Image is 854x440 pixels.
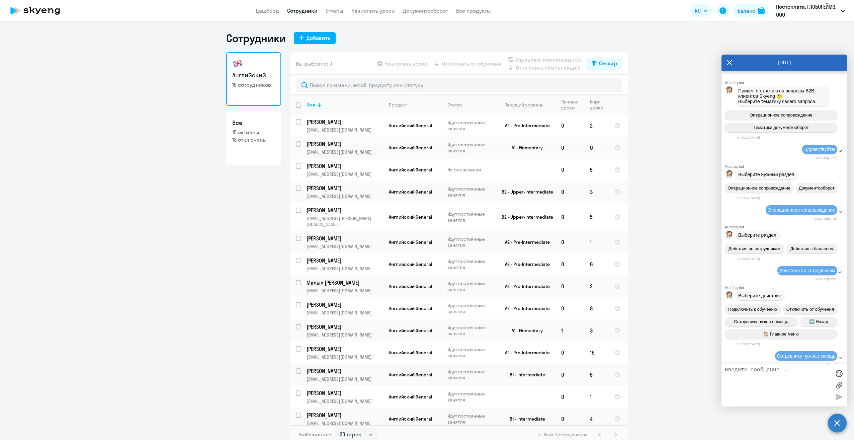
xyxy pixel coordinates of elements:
[307,389,382,397] p: [PERSON_NAME]
[725,86,734,96] img: bot avatar
[556,297,585,319] td: 0
[294,32,336,44] button: Добавить
[777,353,835,359] span: Сотруднику нужна помощь
[556,253,585,275] td: 0
[725,329,837,339] button: 🏠 Главное меню
[494,115,556,137] td: A2 - Pre-Intermediate
[585,137,609,159] td: 0
[750,113,813,118] span: Операционное сопровождение
[734,319,788,324] span: Сотруднику нужна помощь
[287,7,318,14] a: Сотрудники
[307,389,383,397] a: [PERSON_NAME]
[779,268,835,273] span: Действия по сотрудникам
[738,293,783,298] span: Выберите действие:
[307,162,382,170] p: [PERSON_NAME]
[814,156,837,160] time: 14:39:43[DATE]
[307,102,315,108] div: Имя
[389,327,432,334] span: Английский General
[447,236,493,248] p: Идут постоянные занятия
[556,181,585,203] td: 0
[307,171,383,177] p: [EMAIL_ADDRESS][DOMAIN_NAME]
[307,235,383,242] a: [PERSON_NAME]
[307,215,383,227] p: [EMAIL_ADDRESS][PERSON_NAME][DOMAIN_NAME]
[728,186,790,191] span: Операционное сопровождение
[307,345,382,353] p: [PERSON_NAME]
[389,239,432,245] span: Английский General
[585,408,609,430] td: 4
[307,323,383,331] a: [PERSON_NAME]
[307,279,382,286] p: Малых [PERSON_NAME]
[307,367,383,375] a: [PERSON_NAME]
[738,7,755,15] div: Баланс
[758,7,765,14] img: balance
[505,102,543,108] div: Текущий уровень
[447,120,493,132] p: Идут постоянные занятия
[447,324,493,337] p: Идут постоянные занятия
[585,159,609,181] td: 5
[447,413,493,425] p: Идут постоянные занятия
[232,129,275,136] p: 15 активны
[447,391,493,403] p: Идут постоянные занятия
[494,231,556,253] td: A2 - Pre-Intermediate
[556,275,585,297] td: 0
[232,71,275,80] h3: Английский
[389,189,432,195] span: Английский General
[556,115,585,137] td: 0
[556,342,585,364] td: 0
[585,231,609,253] td: 1
[494,342,556,364] td: A2 - Pre-Intermediate
[389,394,432,400] span: Английский General
[447,211,493,223] p: Идут постоянные занятия
[232,136,275,143] p: 18 отключены
[494,275,556,297] td: A2 - Pre-Intermediate
[814,277,837,281] time: 14:39:52[DATE]
[734,4,769,17] button: Балансbalance
[738,172,795,177] span: Выберите нужный раздел:
[814,217,837,220] time: 14:39:48[DATE]
[389,123,432,129] span: Английский General
[307,185,383,192] a: [PERSON_NAME]
[737,196,760,200] time: 14:39:44[DATE]
[447,369,493,381] p: Идут постоянные занятия
[561,99,584,111] div: Личные уроки
[389,416,432,422] span: Английский General
[725,170,734,180] img: bot avatar
[307,118,383,126] a: [PERSON_NAME]
[307,310,383,316] p: [EMAIL_ADDRESS][DOMAIN_NAME]
[494,181,556,203] td: B2 - Upper-Intermediate
[307,266,383,272] p: [EMAIL_ADDRESS][DOMAIN_NAME]
[556,137,585,159] td: 0
[768,207,835,213] span: Операционное сопровождение
[783,304,837,314] button: Отключить от обучения
[599,59,617,67] div: Фильтр
[585,181,609,203] td: 3
[737,342,760,346] time: 14:39:52[DATE]
[790,246,834,251] span: Действия с балансом
[538,432,588,438] span: 1 - 15 из 15 сотрудников
[804,147,835,152] span: Здравствуйте!
[447,186,493,198] p: Идут постоянные занятия
[447,347,493,359] p: Идут постоянные занятия
[389,102,442,108] div: Продукт
[307,323,382,331] p: [PERSON_NAME]
[232,58,243,69] img: english
[307,140,382,148] p: [PERSON_NAME]
[307,34,330,42] div: Добавить
[307,279,383,286] a: Малых [PERSON_NAME]
[298,432,332,438] span: Отображать по:
[725,123,837,132] button: Тематики документооборот
[307,301,382,308] p: [PERSON_NAME]
[499,102,556,108] div: Текущий уровень
[307,243,383,249] p: [EMAIL_ADDRESS][DOMAIN_NAME]
[738,232,778,238] span: Выберите раздел:
[814,363,837,366] time: 14:40:10[DATE]
[556,319,585,342] td: 1
[307,207,383,214] a: [PERSON_NAME]
[307,193,383,199] p: [EMAIL_ADDRESS][DOMAIN_NAME]
[447,142,493,154] p: Идут постоянные занятия
[307,332,383,338] p: [EMAIL_ADDRESS][DOMAIN_NAME]
[296,60,332,68] span: Вы выбрали: 0
[556,231,585,253] td: 0
[447,302,493,314] p: Идут постоянные занятия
